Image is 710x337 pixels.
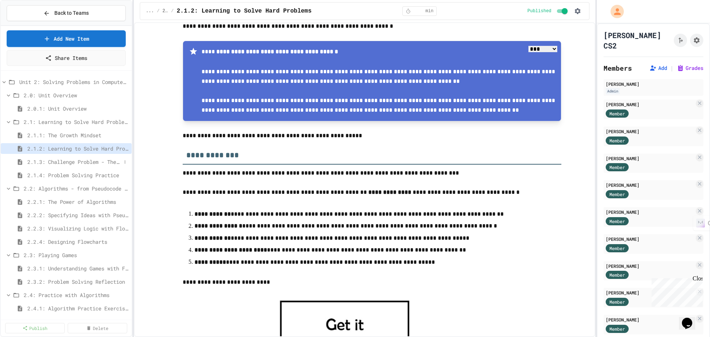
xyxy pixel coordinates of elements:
span: Unit 2: Solving Problems in Computer Science [19,78,129,86]
span: 2.2.2: Specifying Ideas with Pseudocode [27,211,129,219]
div: [PERSON_NAME] [606,289,694,296]
button: Grades [677,64,703,72]
iframe: chat widget [679,307,703,330]
div: My Account [603,3,626,20]
span: 2.0.1: Unit Overview [27,105,129,112]
span: Published [527,8,551,14]
span: Member [609,272,625,278]
span: / [171,8,173,14]
div: [PERSON_NAME] [606,236,694,242]
span: 2.1: Learning to Solve Hard Problems [162,8,168,14]
span: 2.1.3: Challenge Problem - The Bridge [27,158,121,166]
span: Member [609,299,625,305]
span: 2.2: Algorithms - from Pseudocode to Flowcharts [24,185,129,192]
div: [PERSON_NAME] [606,155,694,162]
span: 2.3.2: Problem Solving Reflection [27,278,129,286]
button: More options [121,158,129,166]
a: Delete [68,323,127,333]
div: Chat with us now!Close [3,3,51,47]
span: min [426,8,434,14]
a: Add New Item [7,30,126,47]
div: [PERSON_NAME] [606,263,694,269]
span: 2.4: Practice with Algorithms [24,291,129,299]
span: / [157,8,159,14]
button: Assignment Settings [690,34,703,47]
span: 2.3: Playing Games [24,251,129,259]
span: 2.2.1: The Power of Algorithms [27,198,129,206]
a: Share Items [7,50,126,66]
span: 2.1.2: Learning to Solve Hard Problems [27,145,129,152]
h1: [PERSON_NAME] CS2 [603,30,671,51]
span: 2.2.3: Visualizing Logic with Flowcharts [27,225,129,232]
span: ... [146,8,154,14]
span: Member [609,137,625,144]
span: Member [609,191,625,198]
span: 2.2.4: Designing Flowcharts [27,238,129,246]
h2: Members [603,63,632,73]
span: 2.1.4: Problem Solving Practice [27,171,129,179]
div: [PERSON_NAME] [606,101,694,108]
button: Back to Teams [7,5,126,21]
span: Member [609,326,625,332]
span: 2.1.1: The Growth Mindset [27,131,129,139]
span: 2.1: Learning to Solve Hard Problems [24,118,129,126]
span: Member [609,110,625,117]
div: [PERSON_NAME] [606,182,694,188]
span: Member [609,164,625,171]
span: Member [609,218,625,225]
span: 2.0: Unit Overview [24,91,129,99]
div: [PERSON_NAME] [606,81,701,87]
a: Publish [5,323,65,333]
span: Back to Teams [54,9,89,17]
div: [PERSON_NAME] [606,316,694,323]
iframe: chat widget [649,275,703,307]
button: Add [649,64,667,72]
div: Content is published and visible to students [527,7,569,16]
div: [PERSON_NAME] [606,128,694,135]
button: Click to see fork details [674,34,687,47]
span: | [670,64,674,73]
span: 2.1.2: Learning to Solve Hard Problems [177,7,312,16]
div: [PERSON_NAME] [606,209,694,215]
span: Member [609,245,625,252]
span: 2.4.1: Algorithm Practice Exercises [27,304,129,312]
div: Admin [606,88,620,94]
span: 2.3.1: Understanding Games with Flowcharts [27,264,129,272]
